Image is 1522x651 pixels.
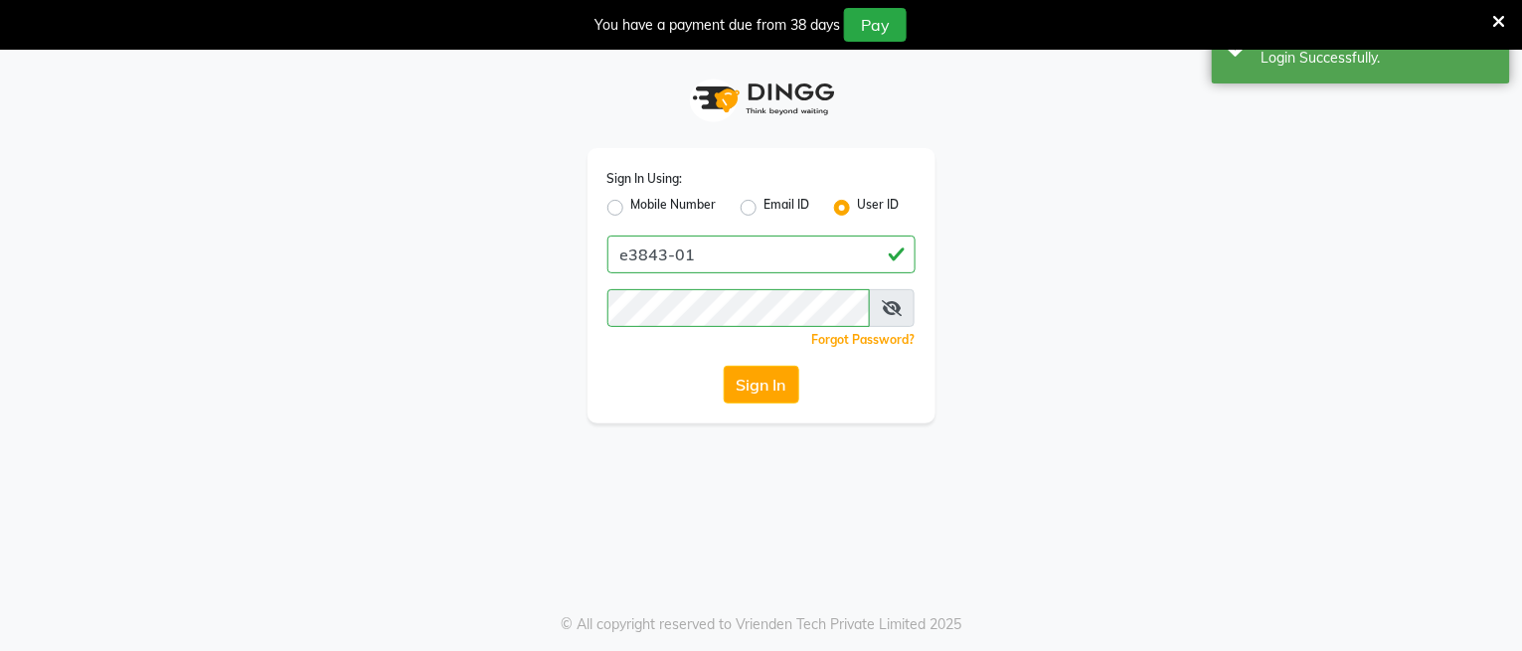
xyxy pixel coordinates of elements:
button: Pay [844,8,907,42]
img: logo1.svg [682,70,841,128]
button: Sign In [724,366,799,404]
input: Username [607,289,871,327]
div: Login Successfully. [1262,48,1495,69]
input: Username [607,236,916,273]
label: User ID [858,196,900,220]
label: Sign In Using: [607,170,683,188]
div: You have a payment due from 38 days [594,15,840,36]
a: Forgot Password? [812,332,916,347]
label: Email ID [764,196,810,220]
label: Mobile Number [631,196,717,220]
